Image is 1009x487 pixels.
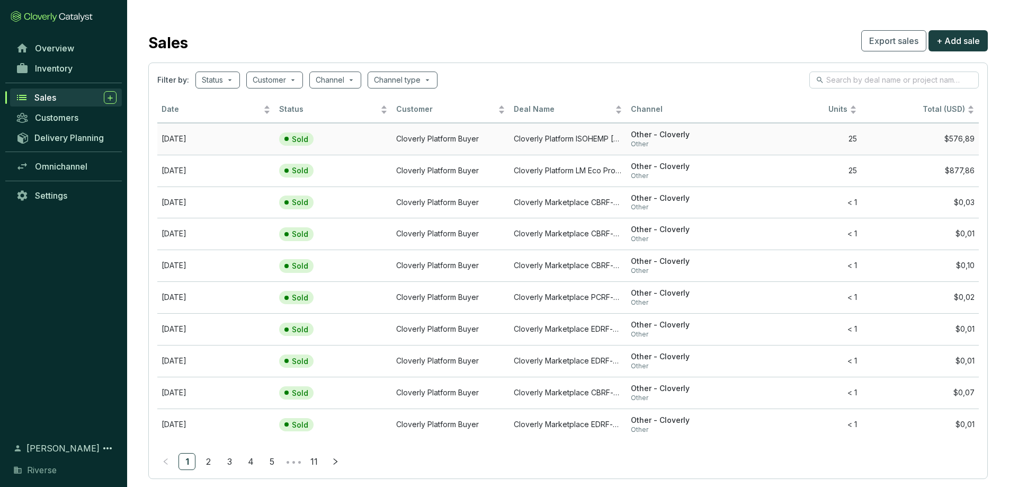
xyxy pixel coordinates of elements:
p: Sold [292,166,308,175]
span: Other [631,172,740,180]
td: Cloverly Platform Buyer [392,377,510,409]
span: Other - Cloverly [631,320,740,330]
button: + Add sale [928,30,988,51]
td: 25 [744,123,862,155]
td: $0,10 [861,250,979,281]
td: $0,01 [861,218,979,250]
li: 5 [263,453,280,470]
td: Sep 11 2025 [157,123,275,155]
th: Customer [392,97,510,123]
span: Other [631,235,740,243]
td: Cloverly Platform Buyer [392,218,510,250]
th: Units [744,97,862,123]
td: $0,02 [861,281,979,313]
td: Sep 11 2025 [157,155,275,187]
td: Nov 22 2023 [157,345,275,377]
button: right [327,453,344,470]
td: Nov 21 2023 [157,377,275,409]
td: $0,01 [861,345,979,377]
td: $877,86 [861,155,979,187]
th: Status [275,97,392,123]
td: Nov 19 2023 [157,409,275,440]
span: Other - Cloverly [631,384,740,394]
a: Inventory [11,59,122,77]
td: < 1 [744,313,862,345]
th: Channel [627,97,744,123]
input: Search by deal name or project name... [826,74,963,86]
a: Omnichannel [11,157,122,175]
td: Cloverly Marketplace PCRF-mjq55 Nov 23 [510,281,627,313]
span: Sales [34,92,56,103]
button: left [157,453,174,470]
span: Settings [35,190,67,201]
a: 3 [221,454,237,470]
p: Sold [292,388,308,398]
td: < 1 [744,377,862,409]
span: Other - Cloverly [631,225,740,235]
span: right [332,458,339,465]
span: Other [631,267,740,275]
td: Nov 24 2023 [157,218,275,250]
td: Cloverly Platform Buyer [392,281,510,313]
li: 3 [221,453,238,470]
td: < 1 [744,345,862,377]
td: Cloverly Platform Buyer [392,345,510,377]
span: Other [631,140,740,148]
td: Cloverly Platform Buyer [392,123,510,155]
h2: Sales [148,32,188,54]
span: Export sales [869,34,918,47]
span: Other - Cloverly [631,162,740,172]
td: Cloverly Marketplace CBRF-d92to Nov 25 [510,218,627,250]
td: < 1 [744,250,862,281]
td: Cloverly Platform Buyer [392,409,510,440]
span: Customer [396,104,496,114]
a: Customers [11,109,122,127]
th: Date [157,97,275,123]
span: Other - Cloverly [631,352,740,362]
td: Cloverly Marketplace EDRF-z1jn6 Nov 23 [510,345,627,377]
span: Other [631,394,740,402]
td: $0,01 [861,409,979,440]
td: $0,01 [861,313,979,345]
li: 1 [178,453,195,470]
span: Date [162,104,261,114]
td: $576,89 [861,123,979,155]
p: Sold [292,293,308,303]
span: [PERSON_NAME] [26,442,100,455]
span: Other - Cloverly [631,130,740,140]
a: Sales [10,88,122,107]
span: + Add sale [936,34,980,47]
td: $0,07 [861,377,979,409]
li: Next 5 Pages [284,453,301,470]
span: ••• [284,453,301,470]
span: Delivery Planning [34,132,104,143]
td: < 1 [744,218,862,250]
li: 2 [200,453,217,470]
span: Riverse [27,464,57,476]
td: Cloverly Platform Buyer [392,250,510,281]
p: Sold [292,261,308,271]
button: Export sales [861,30,926,51]
a: Delivery Planning [11,129,122,146]
span: left [162,458,169,465]
span: Other [631,330,740,339]
td: Cloverly Marketplace EDRF-pa1ww Nov 23 [510,313,627,345]
li: 4 [242,453,259,470]
td: Cloverly Marketplace EDRF-z1jn6 Nov 20 [510,409,627,440]
td: < 1 [744,409,862,440]
span: Deal Name [514,104,613,114]
a: 1 [179,454,195,470]
li: Next Page [327,453,344,470]
td: Cloverly Platform Buyer [392,313,510,345]
td: Cloverly Platform LM Eco Production 2022 Sep 11 [510,155,627,187]
span: Other - Cloverly [631,256,740,267]
p: Sold [292,198,308,207]
li: Previous Page [157,453,174,470]
span: Other [631,298,740,307]
td: Cloverly Marketplace CBRF-d92to Nov 22 [510,377,627,409]
td: Nov 22 2023 [157,281,275,313]
td: Sep 14 2023 [157,187,275,218]
span: Status [279,104,379,114]
span: Other [631,362,740,370]
th: Deal Name [510,97,627,123]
